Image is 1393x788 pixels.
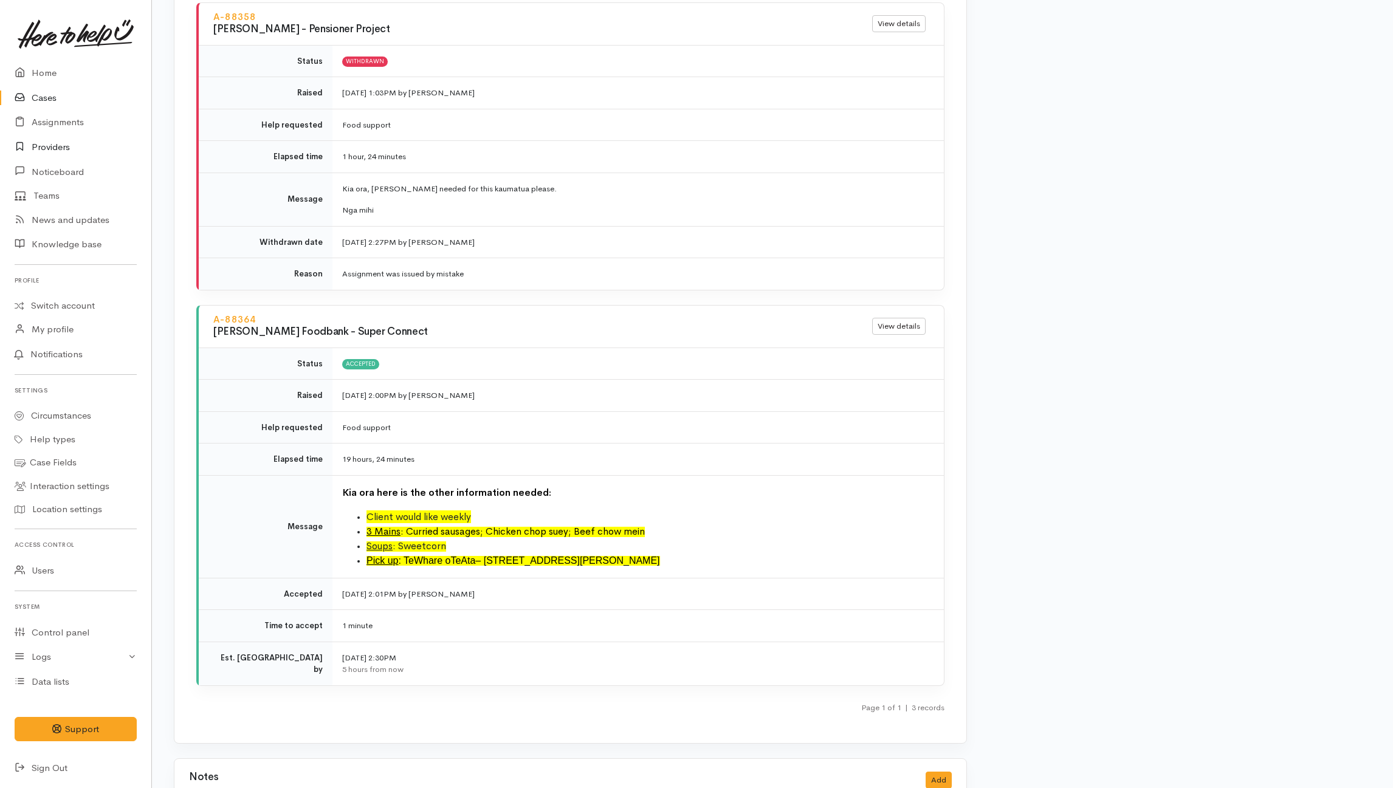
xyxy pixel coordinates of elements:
[199,109,332,141] td: Help requested
[393,540,446,552] span: : Sweetcorn
[199,411,332,444] td: Help requested
[213,24,843,35] h3: [PERSON_NAME] - Pensioner Project
[414,555,450,566] span: Whare o
[861,702,944,713] small: Page 1 of 1 3 records
[15,717,137,742] button: Support
[342,237,396,247] time: [DATE] 2:27PM
[213,313,256,325] a: A-88364
[366,510,471,523] span: Client would like weekly
[342,359,379,369] span: Accepted
[450,555,461,566] span: Te
[342,151,406,162] span: 1 hour, 24 minutes
[401,525,645,538] span: : Curried sausages; Chicken chop suey; Beef chow mein
[199,610,332,642] td: Time to accept
[199,141,332,173] td: Elapsed time
[342,87,396,98] time: [DATE] 1:03PM
[398,237,475,247] span: by [PERSON_NAME]
[15,272,137,289] h6: Profile
[15,598,137,615] h6: System
[398,555,414,566] span: : Te
[366,525,401,538] span: 3 Mains
[199,444,332,476] td: Elapsed time
[332,109,944,141] td: Food support
[332,258,944,290] td: Assignment was issued by mistake
[342,663,929,676] div: 5 hours from now
[15,536,137,553] h6: Access control
[342,486,551,499] font: Kia ora here is the other information needed:
[366,555,398,566] span: Pick up
[199,173,332,226] td: Message
[199,258,332,290] td: Reason
[398,589,475,599] span: by [PERSON_NAME]
[199,226,332,258] td: Withdrawn date
[398,87,475,98] span: by [PERSON_NAME]
[15,382,137,399] h6: Settings
[199,348,332,380] td: Status
[199,77,332,109] td: Raised
[199,578,332,610] td: Accepted
[199,46,332,77] td: Status
[342,653,396,663] time: [DATE] 2:30PM
[199,380,332,412] td: Raised
[342,620,373,631] span: 1 minute
[475,555,659,566] span: – [STREET_ADDRESS][PERSON_NAME]
[398,390,475,400] span: by [PERSON_NAME]
[366,540,393,552] span: Soups
[872,318,926,335] a: View details
[905,702,908,713] span: |
[332,411,944,444] td: Food support
[342,589,396,599] time: [DATE] 2:01PM
[342,204,929,216] p: Nga mihi
[342,454,414,464] span: 19 hours, 24 minutes
[213,326,843,338] h3: [PERSON_NAME] Foodbank - Super Connect
[872,15,926,33] a: View details
[342,57,388,66] span: Withdrawn
[199,642,332,685] td: Est. [GEOGRAPHIC_DATA] by
[342,390,396,400] time: [DATE] 2:00PM
[342,183,929,195] p: Kia ora, [PERSON_NAME] needed for this kaumatua please.
[213,11,256,22] a: A-88358
[199,475,332,578] td: Message
[461,555,475,566] span: Ata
